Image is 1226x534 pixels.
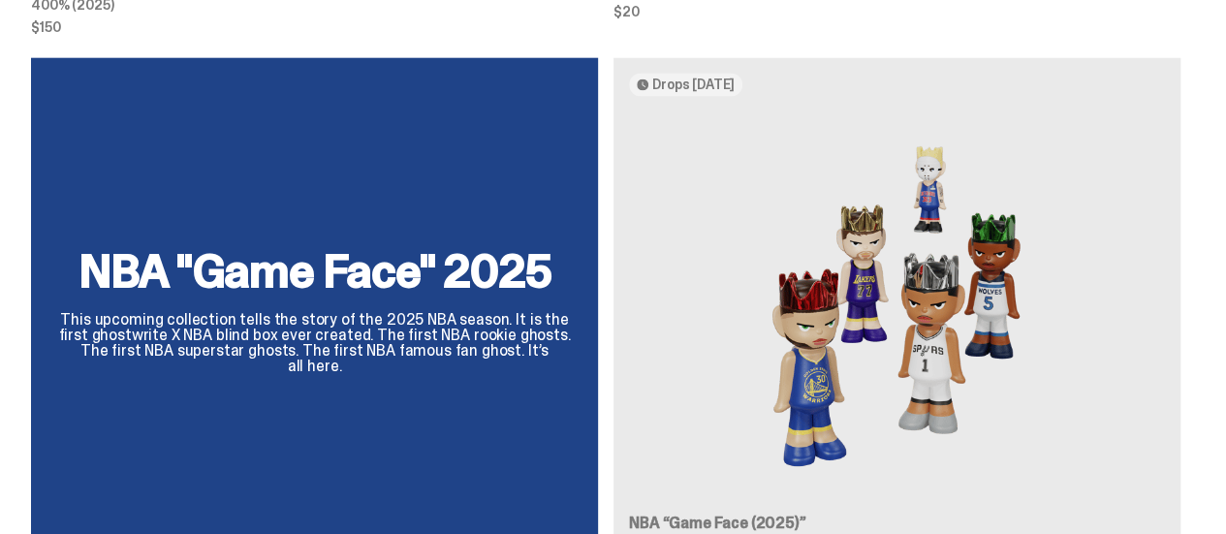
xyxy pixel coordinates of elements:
[31,20,598,34] span: $150
[613,5,1180,18] span: $20
[54,312,575,374] p: This upcoming collection tells the story of the 2025 NBA season. It is the first ghostwrite X NBA...
[652,77,735,92] span: Drops [DATE]
[629,111,1165,499] img: Game Face (2025)
[629,515,1165,530] h3: NBA “Game Face (2025)”
[54,248,575,295] h2: NBA "Game Face" 2025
